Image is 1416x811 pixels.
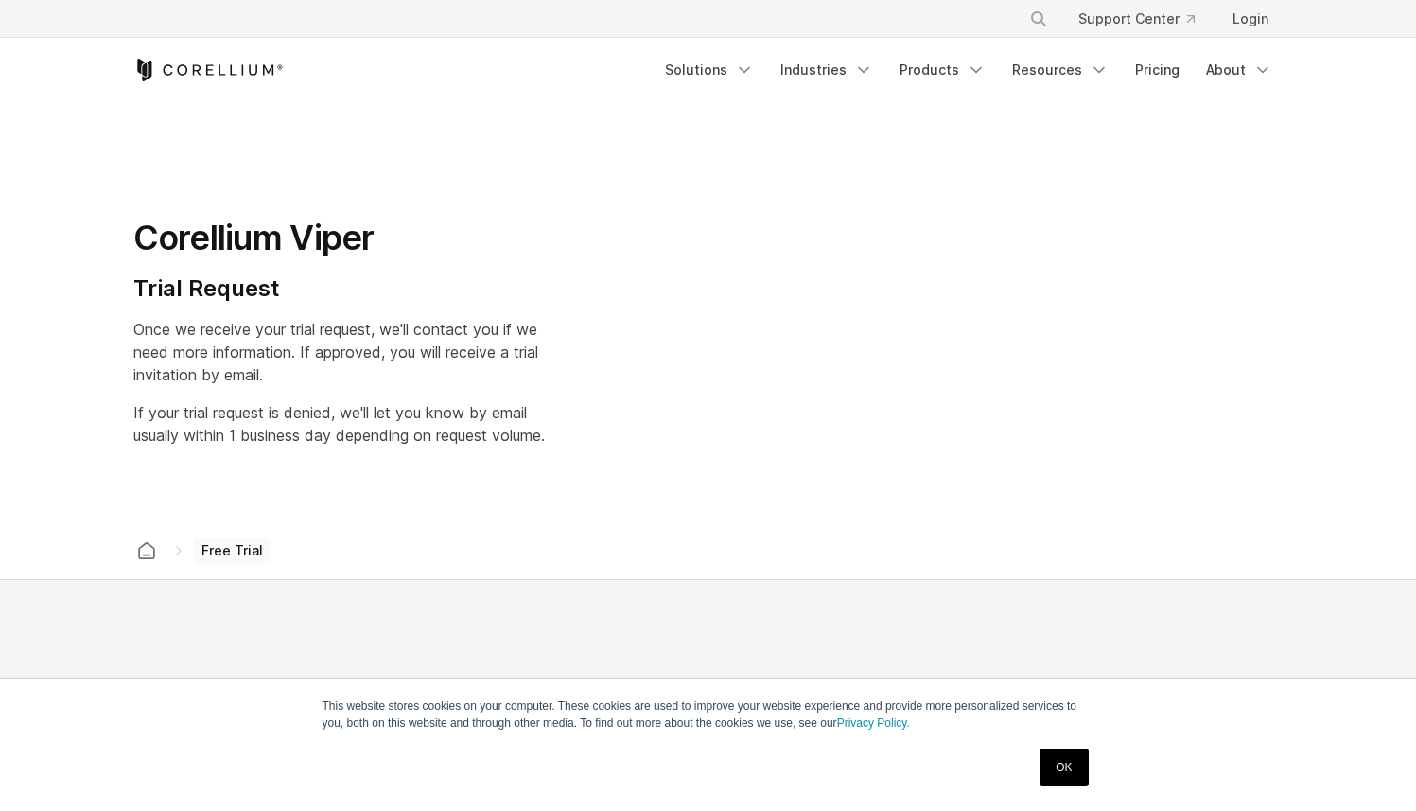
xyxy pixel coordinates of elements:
h1: Corellium Viper [133,217,545,259]
a: Pricing [1124,53,1191,87]
div: Navigation Menu [1006,2,1284,36]
a: Solutions [654,53,765,87]
div: Navigation Menu [654,53,1284,87]
a: Corellium Home [133,59,284,81]
a: Resources [1001,53,1120,87]
a: Privacy Policy. [837,716,910,730]
div: Get started with Corellium [133,671,618,699]
a: OK [1040,749,1088,786]
a: Products [888,53,997,87]
a: Login [1217,2,1284,36]
a: Support Center [1063,2,1210,36]
button: Search [1022,2,1056,36]
a: Corellium home [130,538,164,564]
h4: Trial Request [133,274,545,303]
a: About [1195,53,1284,87]
a: Industries [769,53,884,87]
span: If your trial request is denied, we'll let you know by email usually within 1 business day depend... [133,403,545,445]
span: Once we receive your trial request, we'll contact you if we need more information. If approved, y... [133,320,538,384]
span: Free Trial [194,538,271,564]
p: This website stores cookies on your computer. These cookies are used to improve your website expe... [323,697,1094,732]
